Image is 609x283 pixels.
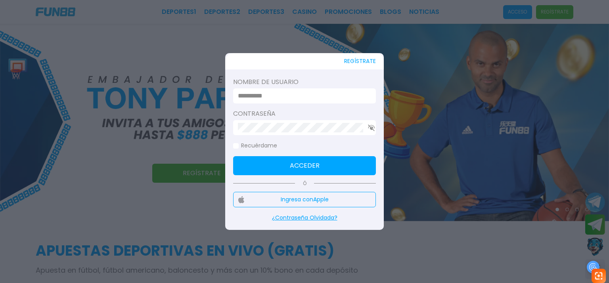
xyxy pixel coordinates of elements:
[233,141,277,150] label: Recuérdame
[233,214,376,222] p: ¿Contraseña Olvidada?
[233,192,376,207] button: Ingresa conApple
[233,109,376,119] label: Contraseña
[233,180,376,187] p: Ó
[233,156,376,175] button: Acceder
[344,53,376,69] button: REGÍSTRATE
[233,77,376,87] label: Nombre de usuario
